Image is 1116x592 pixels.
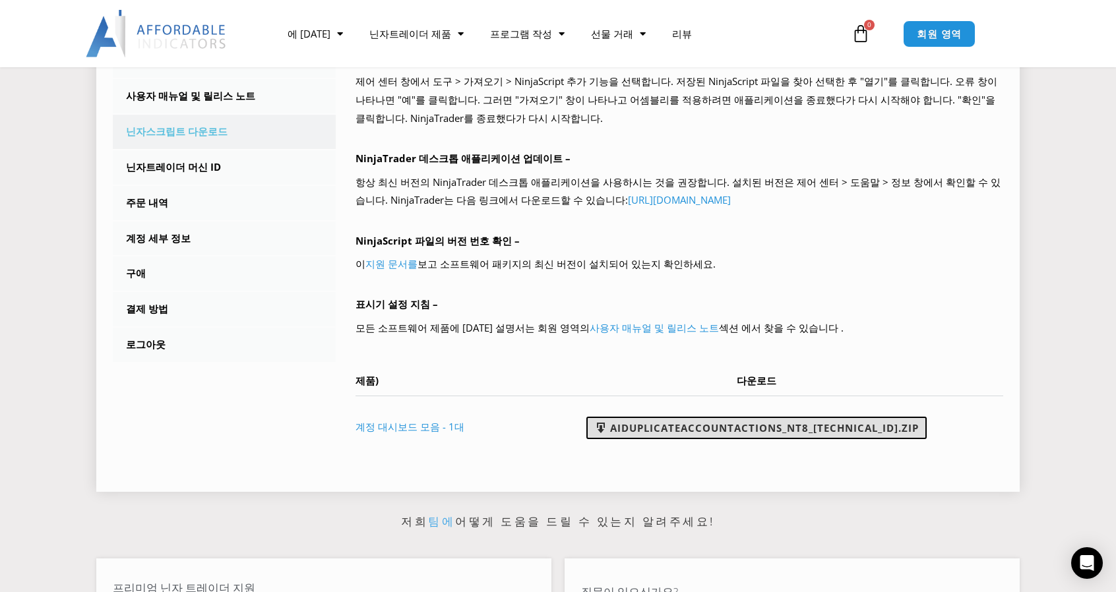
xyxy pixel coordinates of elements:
[401,515,428,528] font: 저희
[113,292,336,326] a: 결제 방법
[578,18,659,49] a: 선물 거래
[369,27,451,40] font: 닌자트레이더 제품
[917,27,962,40] font: 회원 영역
[356,18,477,49] a: 닌자트레이더 제품
[672,27,692,40] font: 리뷰
[490,27,552,40] font: 프로그램 작성
[113,79,336,113] a: 사용자 매뉴얼 및 릴리스 노트
[356,297,438,311] font: 표시기 설정 지침 –
[126,266,146,280] font: 구애
[867,20,871,29] font: 0
[428,515,455,528] a: 팀에
[628,193,731,206] a: [URL][DOMAIN_NAME]
[113,222,336,256] a: 계정 세부 정보
[126,160,221,173] font: 닌자트레이더 머신 ID
[737,374,776,387] font: 다운로드
[113,328,336,362] a: 로그아웃
[126,338,166,351] font: 로그아웃
[365,257,418,270] a: 지원 문서를
[455,515,715,528] font: 어떻게 도움을 드릴 수 있는지 알려주세요!
[113,186,336,220] a: 주문 내역
[418,257,716,270] font: 보고 소프트웨어 패키지의 최신 버전이 설치되어 있는지 확인하세요.
[126,231,191,245] font: 계정 세부 정보
[610,422,919,435] font: AIDuplicateAccountActions_NT8_[TECHNICAL_ID].zip
[356,175,1001,207] font: 항상 최신 버전의 NinjaTrader 데스크톱 애플리케이션을 사용하시는 것을 권장합니다. 설치된 버전은 제어 센터 > 도움말 > 정보 창에서 확인할 수 있습니다. Ninja...
[356,74,997,125] font: 제어 센터 창에서 도구 > 가져오기 > NinjaScript 추가 기능을 선택합니다. 저장된 NinjaScript 파일을 찾아 선택한 후 "열기"를 클릭합니다. 오류 창이 나...
[126,125,228,138] font: 닌자스크립트 다운로드
[477,18,578,49] a: 프로그램 작성
[356,234,520,247] font: NinjaScript 파일의 버전 번호 확인 –
[903,20,976,47] a: 회원 영역
[113,150,336,185] a: 닌자트레이더 머신 ID
[356,321,590,334] font: 모든 소프트웨어 제품에 [DATE] 설명서는 회원 영역의
[586,417,927,439] a: AIDuplicateAccountActions_NT8_[TECHNICAL_ID].zip
[356,374,379,387] font: 제품)
[86,10,228,57] img: LogoAI | 저렴한 지표 – NinjaTrader
[591,27,633,40] font: 선물 거래
[113,256,336,291] a: 구애
[356,257,365,270] font: 이
[126,89,255,102] font: 사용자 매뉴얼 및 릴리스 노트
[113,115,336,149] a: 닌자스크립트 다운로드
[126,302,168,315] font: 결제 방법
[274,18,848,49] nav: 메뉴
[832,15,890,53] a: 0
[356,152,571,165] font: NinjaTrader 데스크톱 애플리케이션 업데이트 –
[274,18,356,49] a: 에 [DATE]
[590,321,719,334] a: 사용자 매뉴얼 및 릴리스 노트
[719,321,844,334] font: 섹션 에서 찾을 수 있습니다 .
[1071,547,1103,579] div: 인터콤 메신저 열기
[126,196,168,209] font: 주문 내역
[659,18,705,49] a: 리뷰
[356,420,464,433] a: 계정 대시보드 모음 - 1대
[288,27,330,40] font: 에 [DATE]
[113,44,336,362] nav: 계정 페이지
